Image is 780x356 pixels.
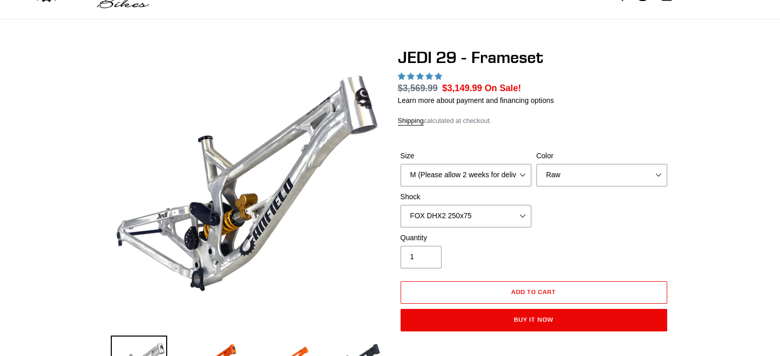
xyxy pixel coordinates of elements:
button: Buy it now [401,309,667,331]
label: Color [536,151,667,161]
s: $3,569.99 [398,83,438,93]
span: 5.00 stars [398,72,444,80]
a: Learn more about payment and financing options [398,96,554,104]
button: Add to cart [401,281,667,304]
img: JEDI 29 - Frameset [113,50,381,317]
span: $3,149.99 [442,83,482,93]
h1: JEDI 29 - Frameset [398,48,670,67]
label: Size [401,151,531,161]
div: calculated at checkout. [398,116,670,126]
span: Add to cart [511,288,556,296]
a: Shipping [398,117,424,125]
span: On Sale! [485,81,521,95]
label: Shock [401,192,531,202]
label: Quantity [401,233,531,243]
